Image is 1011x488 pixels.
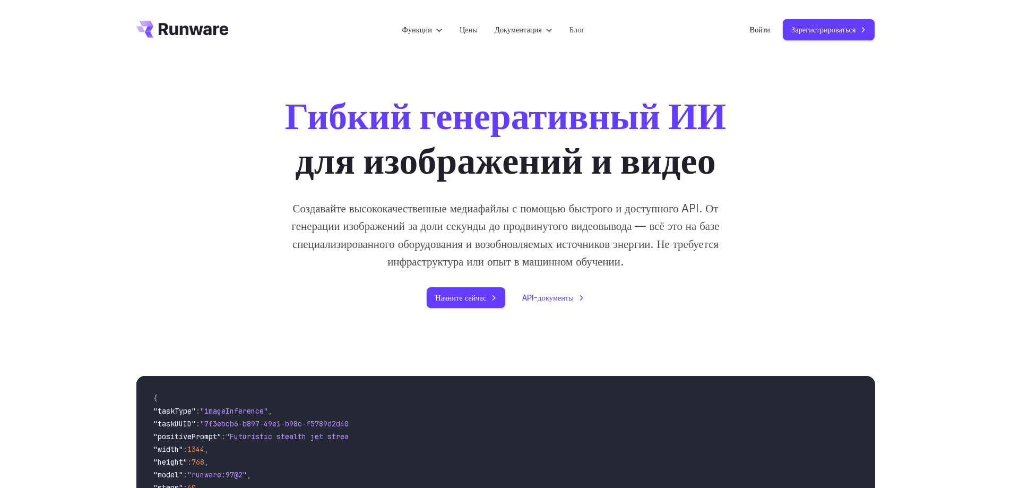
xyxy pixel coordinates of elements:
span: : [183,444,187,454]
font: Войти [750,25,771,34]
span: "7f3ebcb6-b897-49e1-b98c-f5789d2d40d7" [200,419,361,429]
span: "Futuristic stealth jet streaking through a neon-lit cityscape with glowing purple exhaust" [226,432,612,441]
span: "taskUUID" [153,419,196,429]
font: Документация [495,25,542,34]
span: 768 [192,457,204,467]
span: "runware:97@2" [187,470,247,480]
span: 1344 [187,444,204,454]
a: Блог [569,23,584,36]
span: , [247,470,251,480]
font: для изображений и видео [295,138,715,183]
span: : [187,457,192,467]
font: Зарегистрироваться [791,25,856,34]
font: API-документы [522,293,573,302]
span: , [268,406,272,416]
span: "taskType" [153,406,196,416]
span: : [196,419,200,429]
font: Создавайте высококачественные медиафайлы с помощью быстрого и доступного API. От генерации изобра... [292,202,720,268]
font: Цены [460,25,478,34]
span: : [183,470,187,480]
span: "width" [153,444,183,454]
a: Цены [460,23,478,36]
span: "imageInference" [200,406,268,416]
a: Войти [750,23,771,36]
span: , [204,444,209,454]
a: Перейти к / [136,21,229,38]
font: Блог [569,25,584,34]
a: Зарегистрироваться [783,19,875,40]
span: "positivePrompt" [153,432,221,441]
font: Функции [402,25,432,34]
span: : [221,432,226,441]
a: API-документы [522,292,584,304]
font: Гибкий генеративный ИИ [285,93,726,138]
span: "height" [153,457,187,467]
a: Начните сейчас [427,287,505,308]
span: : [196,406,200,416]
span: , [204,457,209,467]
span: { [153,393,158,403]
font: Начните сейчас [435,293,486,302]
span: "model" [153,470,183,480]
